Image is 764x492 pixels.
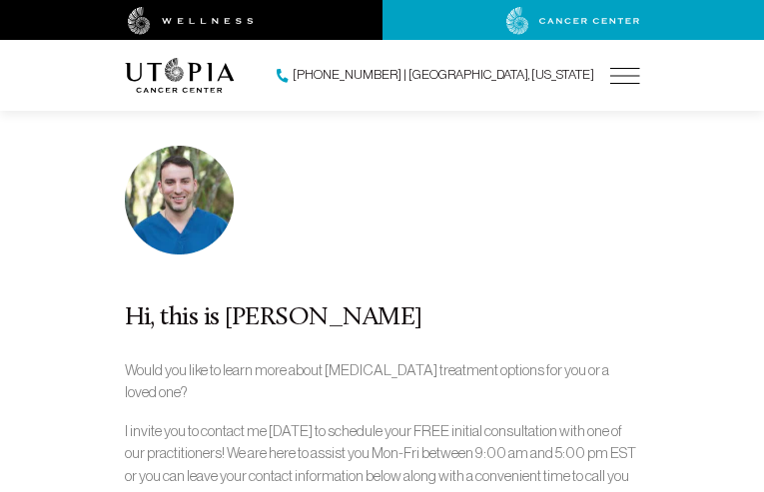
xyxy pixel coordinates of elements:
[293,66,594,85] span: [PHONE_NUMBER] | [GEOGRAPHIC_DATA], [US_STATE]
[125,359,640,404] p: Would you like to learn more about [MEDICAL_DATA] treatment options for you or a loved one?
[125,146,234,254] img: photo
[125,302,640,335] div: Hi, this is [PERSON_NAME]
[277,66,594,86] a: [PHONE_NUMBER] | [GEOGRAPHIC_DATA], [US_STATE]
[506,7,640,35] img: cancer center
[610,68,640,84] img: icon-hamburger
[128,7,254,35] img: wellness
[125,58,235,93] img: logo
